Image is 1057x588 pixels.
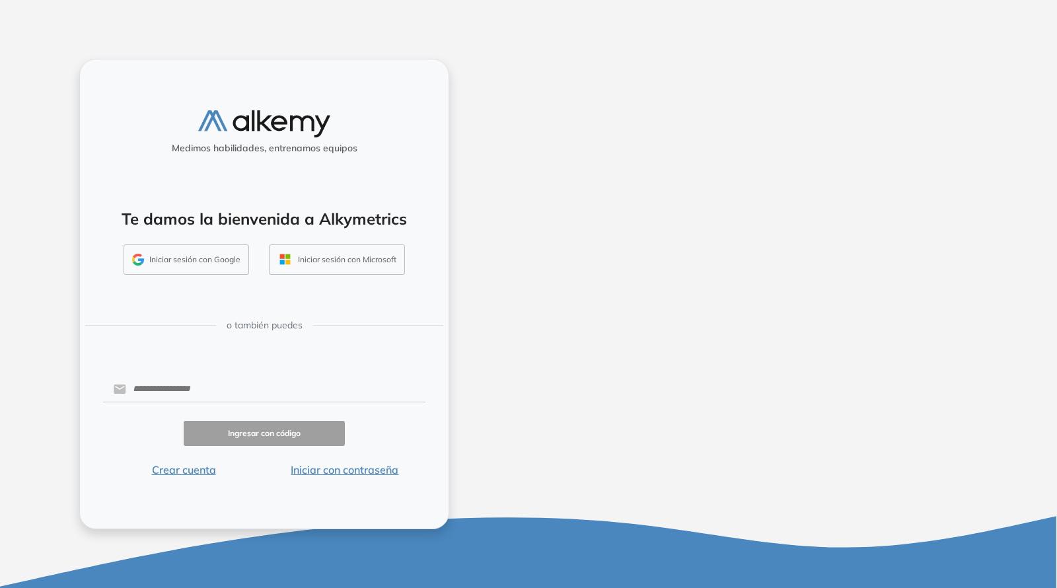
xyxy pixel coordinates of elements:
button: Iniciar sesión con Google [124,244,249,275]
h4: Te damos la bienvenida a Alkymetrics [97,209,431,229]
img: GMAIL_ICON [132,254,144,266]
img: OUTLOOK_ICON [277,252,293,267]
span: o también puedes [227,318,303,332]
button: Iniciar sesión con Microsoft [269,244,405,275]
h5: Medimos habilidades, entrenamos equipos [85,143,443,154]
button: Crear cuenta [103,462,264,478]
button: Ingresar con código [184,421,345,447]
button: Iniciar con contraseña [264,462,425,478]
img: logo-alkemy [198,110,330,137]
